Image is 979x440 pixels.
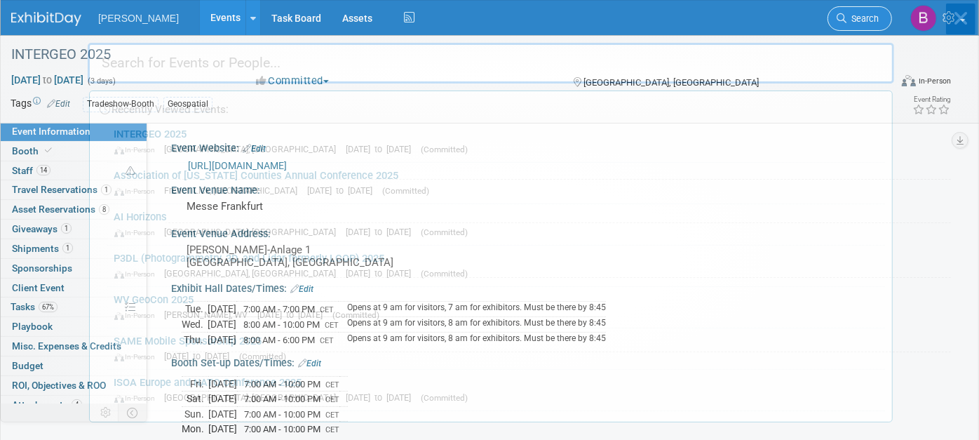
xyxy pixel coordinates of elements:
span: [GEOGRAPHIC_DATA], [GEOGRAPHIC_DATA] [165,392,344,403]
span: (Committed) [421,227,468,237]
span: [GEOGRAPHIC_DATA], [GEOGRAPHIC_DATA] [165,268,344,279]
span: (Committed) [333,310,380,320]
span: [DATE] to [DATE] [346,144,419,154]
a: AI Horizons In-Person [GEOGRAPHIC_DATA], [GEOGRAPHIC_DATA] [DATE] to [DATE] (Committed) [107,204,885,245]
span: In-Person [114,187,162,196]
span: [DATE] to [DATE] [346,227,419,237]
span: (Committed) [421,269,468,279]
span: (Committed) [240,352,287,361]
span: [DATE] to [DATE] [165,351,237,361]
a: Association of [US_STATE] Counties Annual Conference 2025 In-Person French Lick, [GEOGRAPHIC_DATA... [107,163,885,204]
a: WV GeoCon 2025 In-Person [PERSON_NAME], WV [DATE] to [DATE] (Committed) [107,287,885,328]
span: (Committed) [383,186,430,196]
a: ISOA Europe and NATO Conference 2025 In-Person [GEOGRAPHIC_DATA], [GEOGRAPHIC_DATA] [DATE] to [DA... [107,370,885,411]
span: [PERSON_NAME], WV [165,309,255,320]
span: In-Person [114,394,162,403]
span: [DATE] to [DATE] [258,309,330,320]
span: [DATE] to [DATE] [308,185,380,196]
span: In-Person [114,352,162,361]
input: Search for Events or People... [88,43,894,84]
div: Recently Viewed Events: [97,91,885,121]
span: In-Person [114,311,162,320]
a: P3DL (Photogrammetry, 3D, and Lidar formerly LCOP) 2025 In-Person [GEOGRAPHIC_DATA], [GEOGRAPHIC_... [107,246,885,286]
span: French Lick, [GEOGRAPHIC_DATA] [165,185,305,196]
span: In-Person [114,269,162,279]
a: SAME Mobile Sponsorship 2025 In-Person [DATE] to [DATE] (Committed) [107,328,885,369]
span: In-Person [114,145,162,154]
span: [DATE] to [DATE] [346,268,419,279]
span: [GEOGRAPHIC_DATA], [GEOGRAPHIC_DATA] [165,227,344,237]
span: In-Person [114,228,162,237]
span: (Committed) [421,145,468,154]
span: [GEOGRAPHIC_DATA], [GEOGRAPHIC_DATA] [165,144,344,154]
a: INTERGEO 2025 In-Person [GEOGRAPHIC_DATA], [GEOGRAPHIC_DATA] [DATE] to [DATE] (Committed) [107,121,885,162]
span: (Committed) [421,393,468,403]
span: [DATE] to [DATE] [346,392,419,403]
